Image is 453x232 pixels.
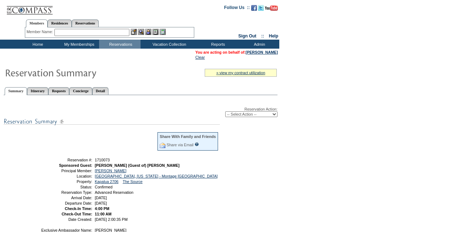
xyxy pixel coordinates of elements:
a: Reservations [72,19,99,27]
a: Clear [195,55,205,59]
td: Admin [238,40,279,49]
td: Reservation #: [41,158,92,162]
span: 1710073 [95,158,110,162]
img: Reservaton Summary [5,65,149,80]
img: Become our fan on Facebook [251,5,257,11]
td: Status: [41,185,92,189]
td: Principal Member: [41,169,92,173]
a: Kapalua 2706 [95,179,119,184]
td: Date Created: [41,217,92,222]
strong: Check-In Time: [65,206,92,211]
td: Reservation Type: [41,190,92,195]
td: My Memberships [58,40,99,49]
span: [DATE] [95,201,107,205]
a: Residences [48,19,72,27]
a: Concierge [69,87,92,95]
span: 11:00 AM [95,212,111,216]
td: Departure Date: [41,201,92,205]
div: Share With Family and Friends [160,134,216,139]
img: subTtlResSummary.gif [4,117,220,126]
input: What is this? [195,142,199,146]
td: Property: [41,179,92,184]
span: :: [261,34,264,39]
a: Summary [5,87,27,95]
a: Share via Email [166,143,194,147]
a: Help [269,34,278,39]
span: You are acting on behalf of: [195,50,278,54]
a: Subscribe to our YouTube Channel [265,7,278,12]
img: Follow us on Twitter [258,5,264,11]
img: b_calculator.gif [160,29,166,35]
td: Follow Us :: [224,4,250,13]
img: b_edit.gif [131,29,137,35]
img: Reservations [152,29,159,35]
span: [DATE] 2:00:35 PM [95,217,128,222]
img: Subscribe to our YouTube Channel [265,5,278,11]
div: Reservation Action: [4,107,277,117]
td: Home [16,40,58,49]
td: Location: [41,174,92,178]
td: Reports [196,40,238,49]
div: Member Name: [27,29,54,35]
a: Itinerary [27,87,48,95]
a: Become our fan on Facebook [251,7,257,12]
span: Advanced Reservation [95,190,133,195]
span: 4:00 PM [95,206,109,211]
a: Members [26,19,48,27]
a: [PERSON_NAME] [246,50,278,54]
a: Detail [92,87,109,95]
img: View [138,29,144,35]
a: [PERSON_NAME] [95,169,126,173]
a: Sign Out [238,34,256,39]
td: Reservations [99,40,141,49]
img: Impersonate [145,29,151,35]
span: Confirmed [95,185,112,189]
a: Requests [48,87,69,95]
td: Vacation Collection [141,40,196,49]
a: [GEOGRAPHIC_DATA], [US_STATE] - Montage [GEOGRAPHIC_DATA] [95,174,218,178]
span: [PERSON_NAME] (Guest of) [PERSON_NAME] [95,163,179,168]
strong: Sponsored Guest: [59,163,92,168]
td: Arrival Date: [41,196,92,200]
a: » view my contract utilization [216,71,265,75]
a: Follow us on Twitter [258,7,264,12]
a: The Source [123,179,142,184]
strong: Check-Out Time: [62,212,92,216]
span: [DATE] [95,196,107,200]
